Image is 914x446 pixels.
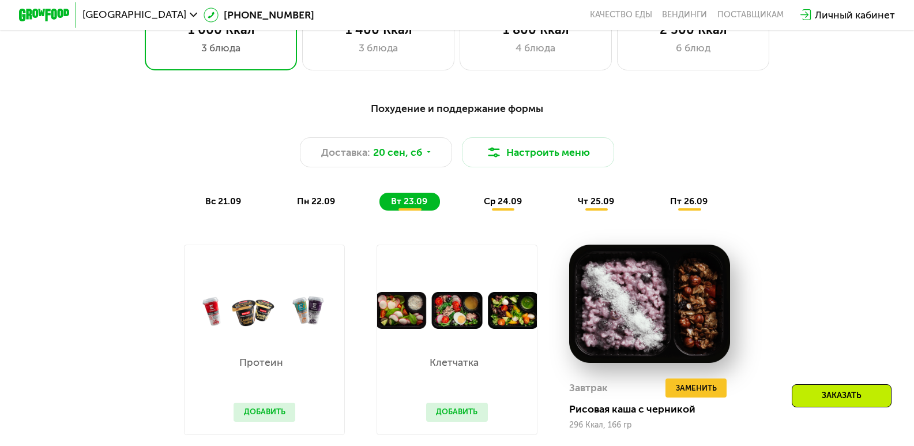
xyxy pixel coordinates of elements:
[462,137,614,168] button: Настроить меню
[426,403,488,422] button: Добавить
[82,10,186,20] span: [GEOGRAPHIC_DATA]
[484,196,522,207] span: ср 24.09
[321,145,370,160] span: Доставка:
[676,382,717,395] span: Заменить
[569,421,730,430] div: 296 Ккал, 166 гр
[158,23,284,38] div: 1 000 Ккал
[569,378,608,398] div: Завтрак
[630,23,756,38] div: 2 500 Ккал
[630,40,756,55] div: 6 блюд
[158,40,284,55] div: 3 блюда
[590,10,652,20] a: Качество еды
[297,196,335,207] span: пн 22.09
[670,196,708,207] span: пт 26.09
[204,8,314,23] a: [PHONE_NUMBER]
[815,8,895,23] div: Личный кабинет
[81,101,833,117] div: Похудение и поддержание формы
[205,196,241,207] span: вс 21.09
[391,196,427,207] span: вт 23.09
[234,358,289,368] p: Протеин
[315,40,441,55] div: 3 блюда
[569,403,740,415] div: Рисовая каша с черникой
[315,23,441,38] div: 1 400 Ккал
[234,403,295,422] button: Добавить
[373,145,423,160] span: 20 сен, сб
[665,378,727,398] button: Заменить
[792,384,892,407] div: Заказать
[717,10,784,20] div: поставщикам
[473,23,599,38] div: 1 800 Ккал
[426,358,482,368] p: Клетчатка
[473,40,599,55] div: 4 блюда
[578,196,614,207] span: чт 25.09
[662,10,707,20] a: Вендинги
